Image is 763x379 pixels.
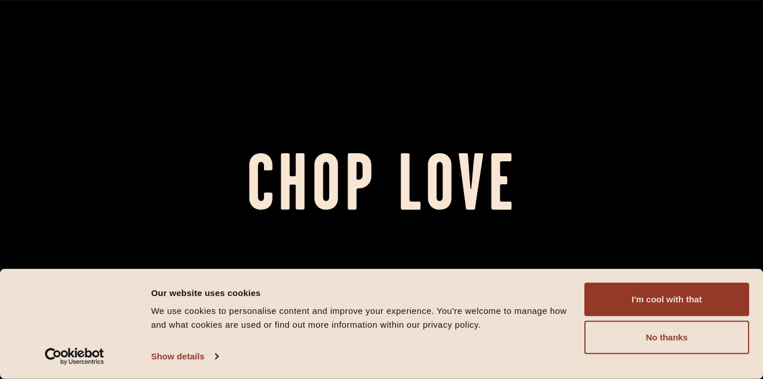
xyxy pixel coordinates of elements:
[151,286,571,300] div: Our website uses cookies
[584,321,749,354] button: No thanks
[584,283,749,316] button: I'm cool with that
[24,348,125,365] a: Usercentrics Cookiebot - opens in a new window
[151,304,571,332] div: We use cookies to personalise content and improve your experience. You're welcome to manage how a...
[151,348,218,365] a: Show details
